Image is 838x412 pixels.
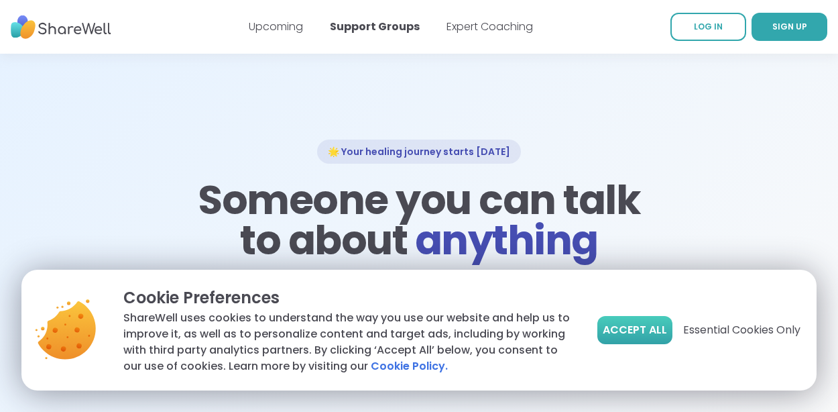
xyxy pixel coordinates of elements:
a: Support Groups [330,19,420,34]
a: Upcoming [249,19,303,34]
a: Expert Coaching [446,19,533,34]
a: Cookie Policy. [371,358,448,374]
button: Accept All [597,316,672,344]
span: Essential Cookies Only [683,322,800,338]
a: LOG IN [670,13,746,41]
span: anything [415,212,598,268]
p: ShareWell uses cookies to understand the way you use our website and help us to improve it, as we... [123,310,576,374]
span: Accept All [603,322,667,338]
p: Cookie Preferences [123,286,576,310]
a: SIGN UP [752,13,827,41]
h1: Someone you can talk to about [194,180,644,260]
div: 🌟 Your healing journey starts [DATE] [317,140,521,164]
span: LOG IN [694,21,723,32]
img: ShareWell Nav Logo [11,9,111,46]
span: SIGN UP [772,21,807,32]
